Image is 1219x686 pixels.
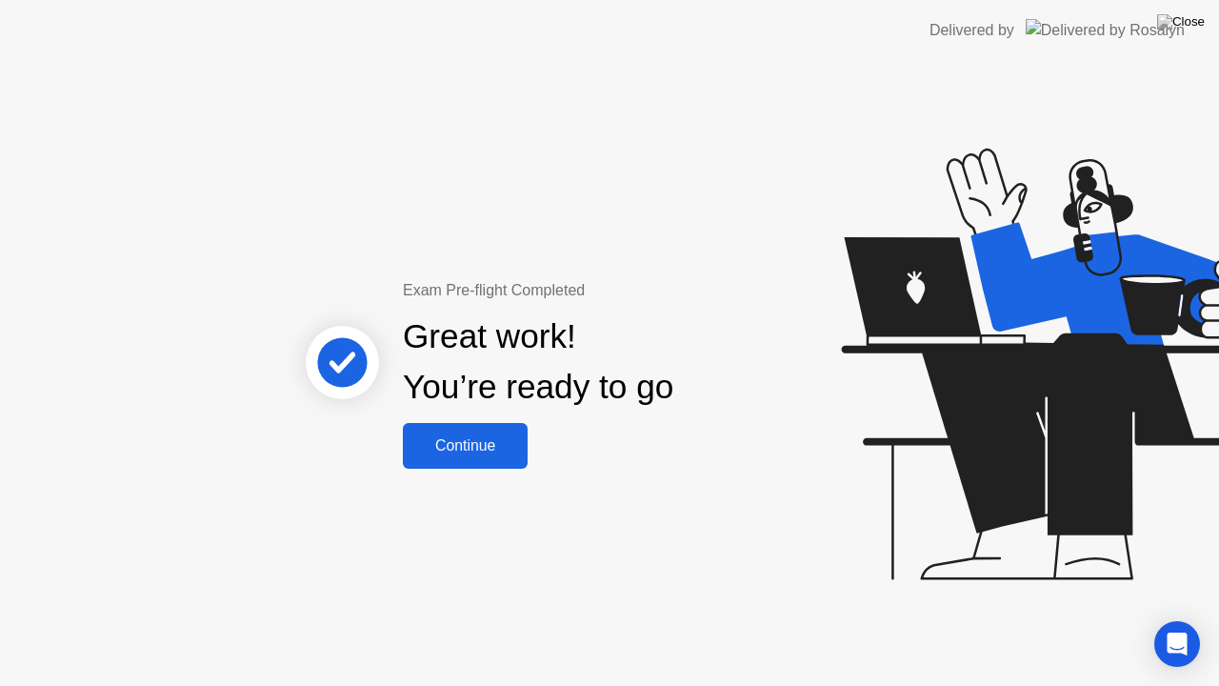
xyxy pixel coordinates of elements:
button: Continue [403,423,528,469]
div: Open Intercom Messenger [1154,621,1200,667]
div: Great work! You’re ready to go [403,312,673,413]
img: Close [1157,14,1205,30]
div: Continue [409,437,522,454]
div: Exam Pre-flight Completed [403,279,796,302]
img: Delivered by Rosalyn [1026,19,1185,41]
div: Delivered by [929,19,1014,42]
